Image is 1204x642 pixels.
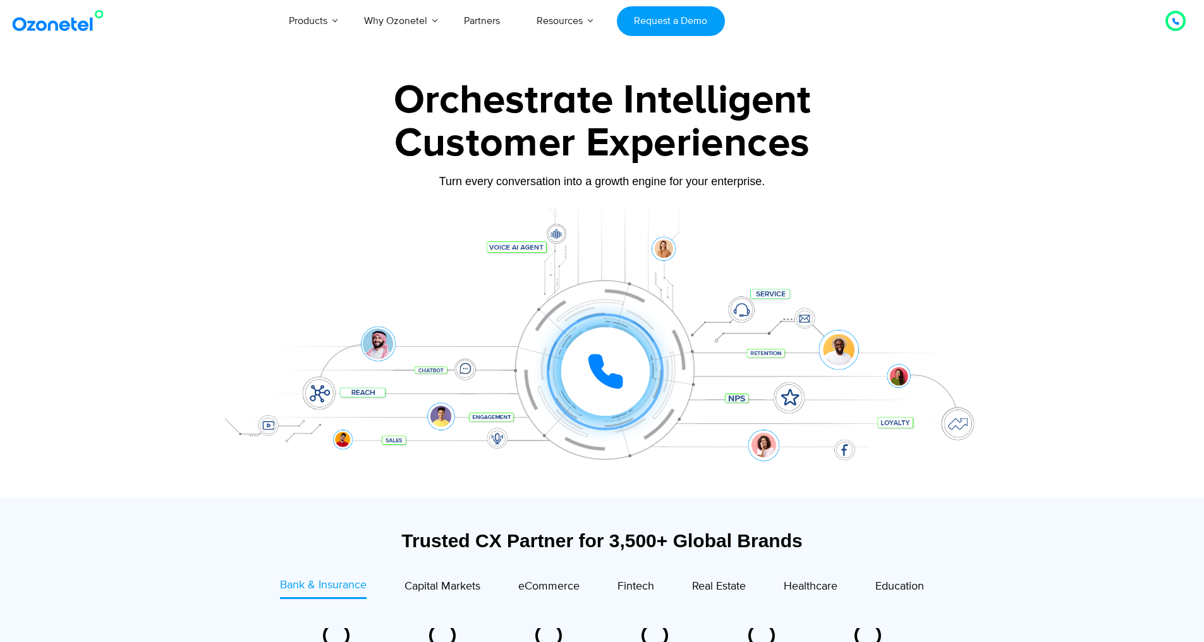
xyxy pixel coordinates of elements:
[875,579,924,593] span: Education
[280,577,367,599] a: Bank & Insurance
[207,80,997,121] div: Orchestrate Intelligent
[404,577,480,599] a: Capital Markets
[617,577,654,599] a: Fintech
[875,577,924,599] a: Education
[518,579,580,593] span: eCommerce
[518,577,580,599] a: eCommerce
[207,174,997,188] div: Turn every conversation into a growth engine for your enterprise.
[207,113,997,174] div: Customer Experiences
[784,579,837,593] span: Healthcare
[214,530,991,552] div: Trusted CX Partner for 3,500+ Global Brands
[617,579,654,593] span: Fintech
[692,577,746,599] a: Real Estate
[404,579,480,593] span: Capital Markets
[692,579,746,593] span: Real Estate
[784,577,837,599] a: Healthcare
[280,578,367,592] span: Bank & Insurance
[617,6,725,36] a: Request a Demo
